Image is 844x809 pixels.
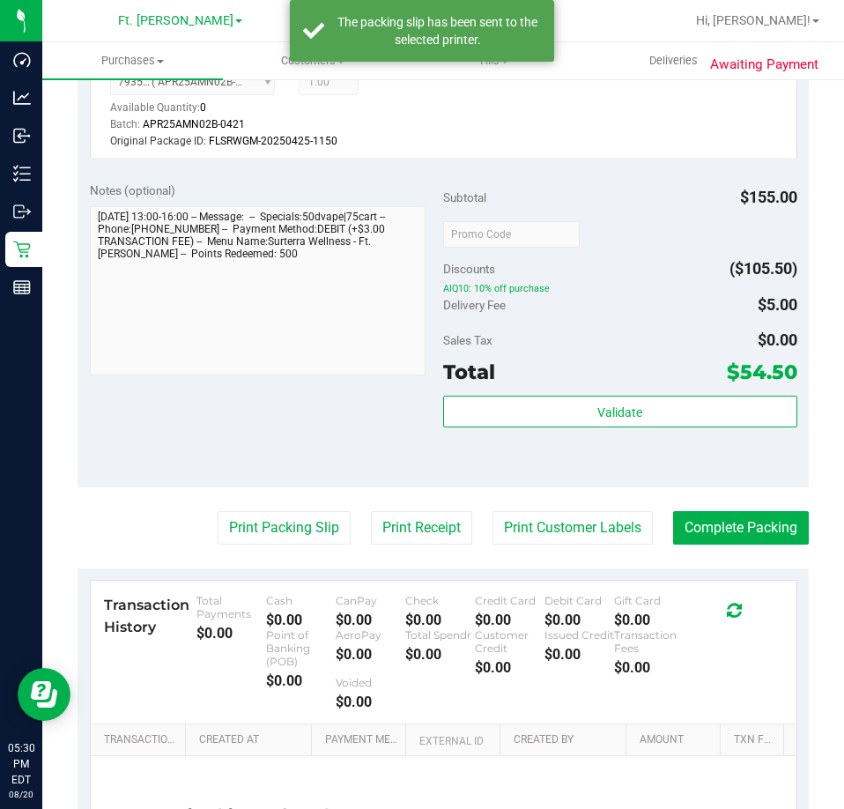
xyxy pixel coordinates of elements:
inline-svg: Retail [13,241,31,258]
div: $0.00 [405,612,475,628]
p: 05:30 PM EDT [8,740,34,788]
div: $0.00 [266,672,336,689]
div: Issued Credit [544,628,614,642]
button: Print Receipt [371,511,472,545]
inline-svg: Outbound [13,203,31,220]
inline-svg: Reports [13,278,31,296]
span: APR25AMN02B-0421 [143,118,245,130]
button: Print Customer Labels [492,511,653,545]
span: FLSRWGM-20250425-1150 [209,135,337,147]
div: Voided [336,676,405,689]
a: Transaction ID [104,733,179,747]
button: Complete Packing [673,511,809,545]
span: ($105.50) [729,259,797,278]
div: Total Payments [196,594,266,620]
a: Deliveries [583,42,764,79]
div: $0.00 [336,694,405,710]
div: Transaction Fees [614,628,684,655]
inline-svg: Inbound [13,127,31,145]
inline-svg: Inventory [13,165,31,182]
span: Total [443,360,495,384]
span: Validate [597,405,642,419]
button: Print Packing Slip [218,511,351,545]
div: The packing slip has been sent to the selected printer. [334,13,541,48]
a: Created By [514,733,618,747]
button: Validate [443,396,797,427]
div: Gift Card [614,594,684,607]
inline-svg: Dashboard [13,51,31,69]
span: Original Package ID: [110,135,206,147]
span: Ft. [PERSON_NAME] [118,13,233,28]
a: Customers [223,42,403,79]
span: Discounts [443,253,495,285]
span: $0.00 [758,330,797,349]
span: Subtotal [443,190,486,204]
div: $0.00 [544,612,614,628]
div: $0.00 [544,646,614,663]
div: $0.00 [405,646,475,663]
span: Sales Tax [443,333,492,347]
span: $5.00 [758,295,797,314]
span: Awaiting Payment [710,55,818,75]
a: Amount [640,733,714,747]
div: Cash [266,594,336,607]
div: CanPay [336,594,405,607]
div: Available Quantity: [110,95,285,130]
inline-svg: Analytics [13,89,31,107]
span: $155.00 [740,188,797,206]
p: 08/20 [8,788,34,801]
div: AeroPay [336,628,405,642]
a: Payment Method [325,733,399,747]
div: $0.00 [336,612,405,628]
div: $0.00 [266,612,336,628]
div: Customer Credit [475,628,544,655]
span: Deliveries [626,53,722,69]
div: $0.00 [475,612,544,628]
div: $0.00 [475,659,544,676]
div: Credit Card [475,594,544,607]
span: Hi, [PERSON_NAME]! [696,13,811,27]
a: Purchases [42,42,223,79]
div: $0.00 [614,659,684,676]
input: Promo Code [443,221,580,248]
div: Total Spendr [405,628,475,642]
span: Notes (optional) [90,183,175,197]
span: Batch: [110,118,140,130]
span: $54.50 [727,360,797,384]
th: External ID [405,724,500,756]
div: $0.00 [196,625,266,642]
span: Purchases [42,53,223,69]
a: Txn Fee [734,733,776,747]
span: Delivery Fee [443,298,506,312]
a: Created At [199,733,304,747]
div: $0.00 [336,646,405,663]
div: $0.00 [614,612,684,628]
iframe: Resource center [18,668,70,721]
div: Debit Card [544,594,614,607]
span: AIQ10: 10% off purchase [443,283,797,295]
div: Check [405,594,475,607]
div: Point of Banking (POB) [266,628,336,668]
span: 0 [200,101,206,114]
span: Customers [224,53,403,69]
